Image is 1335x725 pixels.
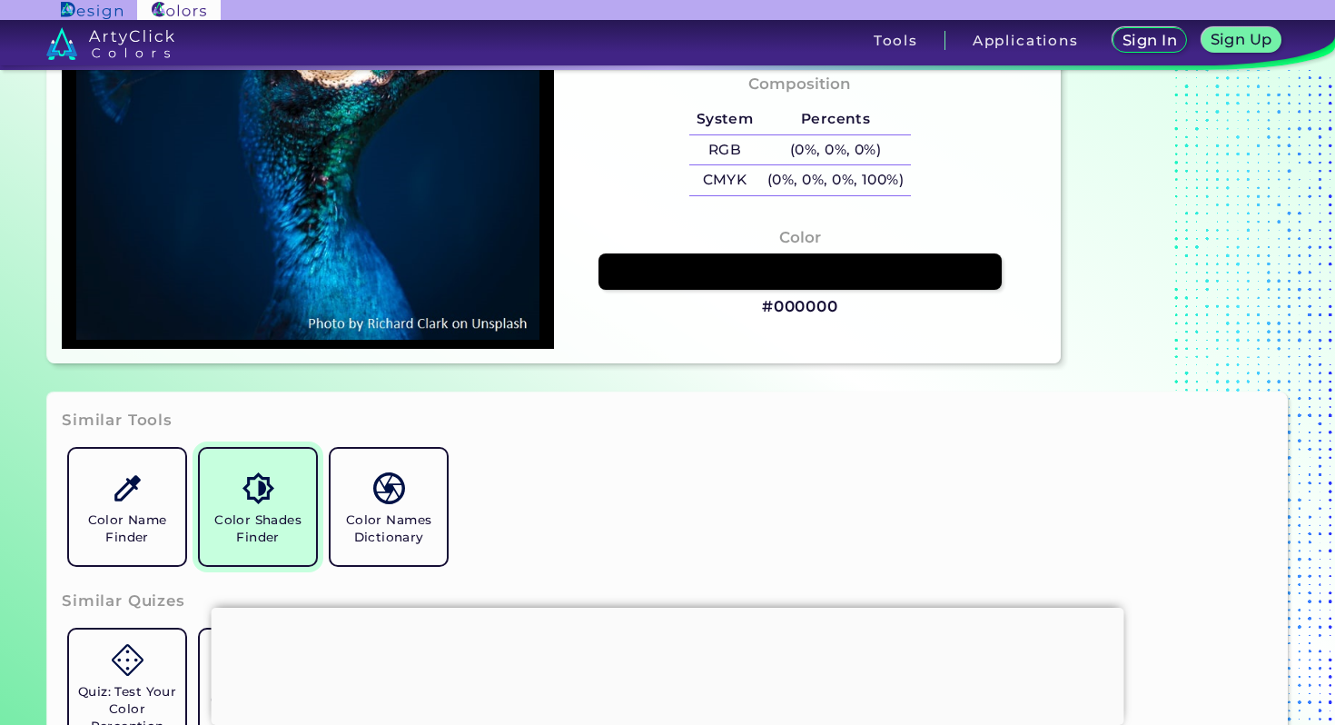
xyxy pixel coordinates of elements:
a: Sign Up [1205,29,1277,52]
h5: (0%, 0%, 0%, 100%) [760,165,911,195]
img: icon_color_shades.svg [242,472,274,504]
h3: Applications [973,34,1079,47]
h5: System [689,104,760,134]
h3: Tools [874,34,918,47]
h4: Color [779,224,821,251]
img: icon_color_name_finder.svg [112,472,143,504]
h5: Sign In [1125,34,1174,47]
iframe: Advertisement [212,608,1124,720]
h3: Similar Quizes [62,591,185,612]
h5: Sign Up [1213,33,1270,46]
img: logo_artyclick_colors_white.svg [46,27,174,60]
h5: Color Shades Finder [207,511,309,546]
h5: Percents [760,104,911,134]
h5: (0%, 0%, 0%) [760,135,911,165]
h3: #000000 [762,296,838,318]
h4: Composition [748,71,851,97]
a: Color Names Dictionary [323,442,454,572]
h5: Color Names Dictionary [338,511,440,546]
img: icon_game.svg [112,644,143,676]
a: Sign In [1116,29,1183,52]
h3: Similar Tools [62,410,173,432]
a: Color Name Finder [62,442,193,572]
a: Color Shades Finder [193,442,323,572]
h5: CMYK [689,165,760,195]
h5: RGB [689,135,760,165]
h5: Color Name Finder [76,511,178,546]
img: ArtyClick Design logo [61,2,122,19]
img: icon_color_names_dictionary.svg [373,472,405,504]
